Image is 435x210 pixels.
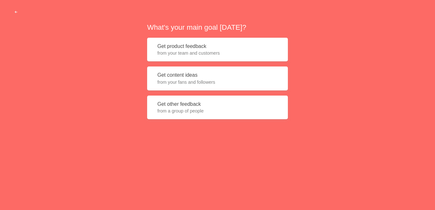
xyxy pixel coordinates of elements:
span: from your team and customers [157,50,278,56]
button: Get product feedbackfrom your team and customers [147,38,288,62]
button: Get other feedbackfrom a group of people [147,96,288,120]
span: from your fans and followers [157,79,278,85]
span: from a group of people [157,108,278,114]
button: Get content ideasfrom your fans and followers [147,66,288,90]
h2: What's your main goal [DATE]? [147,22,288,32]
